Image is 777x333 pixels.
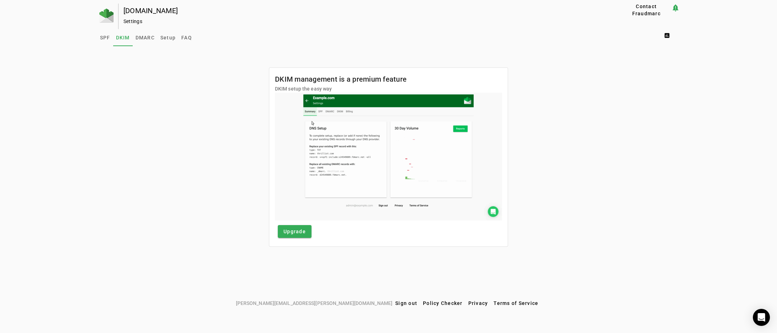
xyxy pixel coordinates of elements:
span: FAQ [181,35,192,40]
span: DMARC [136,35,155,40]
span: Sign out [395,300,417,306]
span: Terms of Service [494,300,538,306]
button: Contact Fraudmarc [621,4,671,16]
span: Setup [160,35,176,40]
button: Policy Checker [420,297,465,310]
mat-icon: notification_important [671,4,680,12]
span: Privacy [468,300,488,306]
div: [DOMAIN_NAME] [123,7,599,14]
span: [PERSON_NAME][EMAIL_ADDRESS][PERSON_NAME][DOMAIN_NAME] [236,299,392,307]
a: Setup [158,29,178,46]
button: Terms of Service [491,297,541,310]
span: Contact Fraudmarc [624,3,668,17]
button: Upgrade [278,225,312,238]
button: Privacy [465,297,491,310]
mat-card-subtitle: DKIM setup the easy way [275,85,407,93]
img: dkim.gif [275,93,502,220]
span: Upgrade [283,228,306,235]
a: SPF [97,29,113,46]
button: Sign out [392,297,420,310]
a: DMARC [133,29,158,46]
span: Policy Checker [423,300,463,306]
div: Open Intercom Messenger [753,309,770,326]
a: FAQ [178,29,195,46]
a: DKIM [113,29,133,46]
span: SPF [100,35,110,40]
mat-card-title: DKIM management is a premium feature [275,73,407,85]
div: Settings [123,18,599,25]
img: Fraudmarc Logo [99,9,114,23]
span: DKIM [116,35,130,40]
